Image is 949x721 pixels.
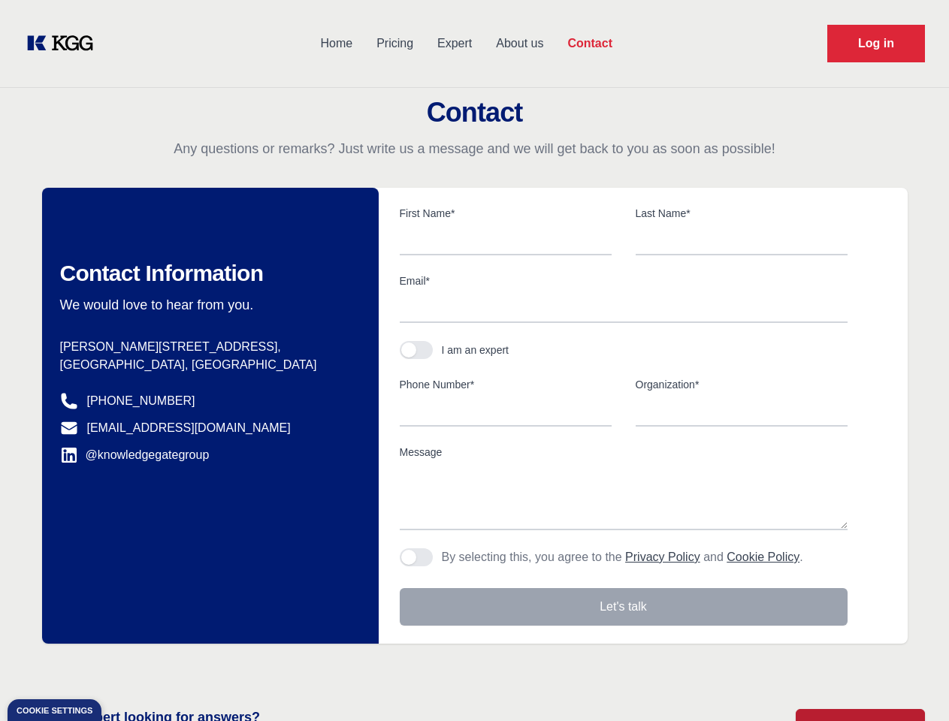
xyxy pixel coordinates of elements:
label: First Name* [400,206,612,221]
a: @knowledgegategroup [60,446,210,464]
a: KOL Knowledge Platform: Talk to Key External Experts (KEE) [24,32,105,56]
label: Email* [400,273,848,288]
a: [EMAIL_ADDRESS][DOMAIN_NAME] [87,419,291,437]
label: Phone Number* [400,377,612,392]
p: We would love to hear from you. [60,296,355,314]
a: Cookie Policy [727,551,799,563]
iframe: Chat Widget [874,649,949,721]
p: By selecting this, you agree to the and . [442,548,803,566]
a: Request Demo [827,25,925,62]
div: Cookie settings [17,707,92,715]
h2: Contact Information [60,260,355,287]
a: Privacy Policy [625,551,700,563]
label: Last Name* [636,206,848,221]
a: Contact [555,24,624,63]
a: Home [308,24,364,63]
button: Let's talk [400,588,848,626]
p: Any questions or remarks? Just write us a message and we will get back to you as soon as possible! [18,140,931,158]
div: I am an expert [442,342,509,357]
p: [PERSON_NAME][STREET_ADDRESS], [60,338,355,356]
p: [GEOGRAPHIC_DATA], [GEOGRAPHIC_DATA] [60,356,355,374]
a: [PHONE_NUMBER] [87,392,195,410]
label: Organization* [636,377,848,392]
a: Expert [425,24,484,63]
label: Message [400,445,848,460]
h2: Contact [18,98,931,128]
a: Pricing [364,24,425,63]
a: About us [484,24,555,63]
